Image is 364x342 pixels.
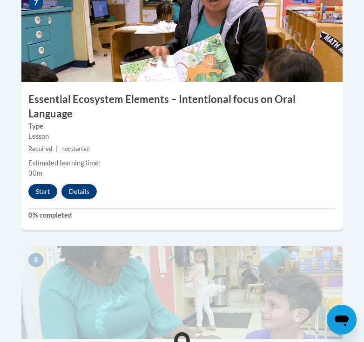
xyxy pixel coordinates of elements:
[61,145,90,152] span: not started
[327,305,357,335] iframe: Button to launch messaging window
[28,210,336,220] label: 0% completed
[28,131,336,142] div: Lesson
[56,145,58,152] span: |
[21,92,343,121] h3: Essential Ecosystem Elements – Intentional focus on Oral Language
[61,184,97,199] button: Details
[21,246,343,339] img: Course Image
[28,145,52,152] span: Required
[28,253,43,267] span: 8
[28,184,57,199] button: Start
[28,169,42,177] span: 30m
[28,121,336,131] label: Type
[28,158,336,168] div: Estimated learning time:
